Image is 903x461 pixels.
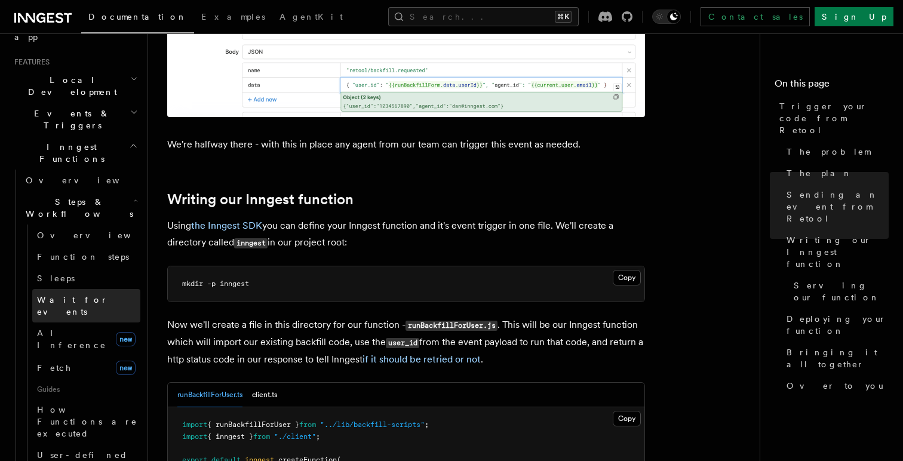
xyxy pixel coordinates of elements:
[37,295,108,316] span: Wait for events
[32,380,140,399] span: Guides
[21,191,140,225] button: Steps & Workflows
[613,270,641,285] button: Copy
[787,189,889,225] span: Sending an event from Retool
[789,275,889,308] a: Serving our function
[21,196,133,220] span: Steps & Workflows
[32,225,140,246] a: Overview
[320,420,425,429] span: "../lib/backfill-scripts"
[253,432,270,441] span: from
[116,361,136,375] span: new
[32,268,140,289] a: Sleeps
[37,405,137,438] span: How Functions are executed
[701,7,810,26] a: Contact sales
[775,76,889,96] h4: On this page
[116,332,136,346] span: new
[32,289,140,322] a: Wait for events
[425,420,429,429] span: ;
[207,432,253,441] span: { inngest }
[234,238,268,248] code: inngest
[10,107,130,131] span: Events & Triggers
[279,12,343,21] span: AgentKit
[37,328,106,350] span: AI Inference
[555,11,572,23] kbd: ⌘K
[194,4,272,32] a: Examples
[782,141,889,162] a: The problem
[787,146,870,158] span: The problem
[207,420,299,429] span: { runBackfillForUser }
[32,246,140,268] a: Function steps
[787,313,889,337] span: Deploying your function
[787,346,889,370] span: Bringing it all together
[406,321,497,331] code: runBackfillForUser.js
[787,234,889,270] span: Writing our Inngest function
[182,279,249,288] code: mkdir -p inngest
[191,220,262,231] a: the Inngest SDK
[37,273,75,283] span: Sleeps
[815,7,893,26] a: Sign Up
[10,103,140,136] button: Events & Triggers
[21,170,140,191] a: Overview
[386,338,419,348] code: user_id
[782,162,889,184] a: The plan
[167,136,645,153] p: We're halfway there - with this in place any agent from our team can trigger this event as needed.
[37,252,129,262] span: Function steps
[32,399,140,444] a: How Functions are executed
[201,12,265,21] span: Examples
[782,342,889,375] a: Bringing it all together
[32,356,140,380] a: Fetchnew
[10,57,50,67] span: Features
[782,375,889,397] a: Over to you
[775,96,889,141] a: Trigger your code from Retool
[272,4,350,32] a: AgentKit
[794,279,889,303] span: Serving our function
[10,69,140,103] button: Local Development
[363,354,481,365] a: if it should be retried or not
[782,184,889,229] a: Sending an event from Retool
[37,363,72,373] span: Fetch
[182,432,207,441] span: import
[782,308,889,342] a: Deploying your function
[652,10,681,24] button: Toggle dark mode
[167,316,645,368] p: Now we'll create a file in this directory for our function - . This will be our Inngest function ...
[299,420,316,429] span: from
[167,217,645,251] p: Using you can define your Inngest function and it's event trigger in one file. We'll create a dir...
[177,383,242,407] button: runBackfillForUser.ts
[37,230,160,240] span: Overview
[613,411,641,426] button: Copy
[182,420,207,429] span: import
[167,191,354,208] a: Writing our Inngest function
[274,432,316,441] span: "./client"
[316,432,320,441] span: ;
[779,100,889,136] span: Trigger your code from Retool
[81,4,194,33] a: Documentation
[782,229,889,275] a: Writing our Inngest function
[388,7,579,26] button: Search...⌘K
[787,380,883,392] span: Over to you
[787,167,852,179] span: The plan
[88,12,187,21] span: Documentation
[10,141,129,165] span: Inngest Functions
[32,322,140,356] a: AI Inferencenew
[10,136,140,170] button: Inngest Functions
[10,74,130,98] span: Local Development
[26,176,149,185] span: Overview
[252,383,277,407] button: client.ts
